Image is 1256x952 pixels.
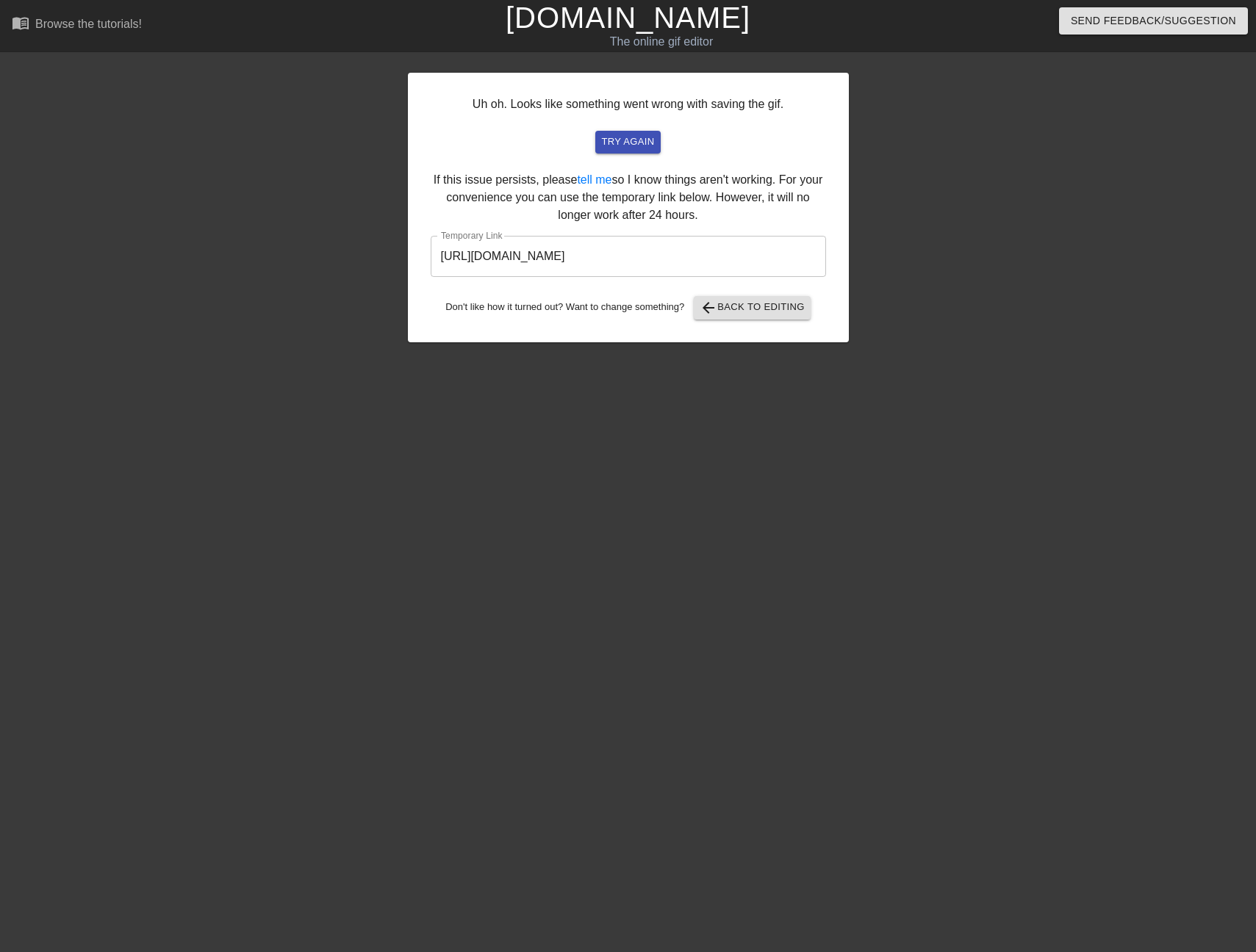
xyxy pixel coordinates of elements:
a: Browse the tutorials! [12,14,142,37]
span: arrow_back [700,299,717,317]
input: bare [431,236,826,277]
div: Browse the tutorials! [35,18,142,30]
a: [DOMAIN_NAME] [506,1,750,34]
div: The online gif editor [426,33,897,51]
span: try again [601,134,654,151]
span: Back to Editing [700,299,805,317]
button: Send Feedback/Suggestion [1059,7,1248,35]
span: Send Feedback/Suggestion [1071,12,1236,30]
div: Don't like how it turned out? Want to change something? [431,296,826,320]
span: menu_book [12,14,29,32]
div: Uh oh. Looks like something went wrong with saving the gif. If this issue persists, please so I k... [408,73,849,342]
a: tell me [577,173,611,186]
button: Back to Editing [694,296,811,320]
button: try again [595,131,660,154]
